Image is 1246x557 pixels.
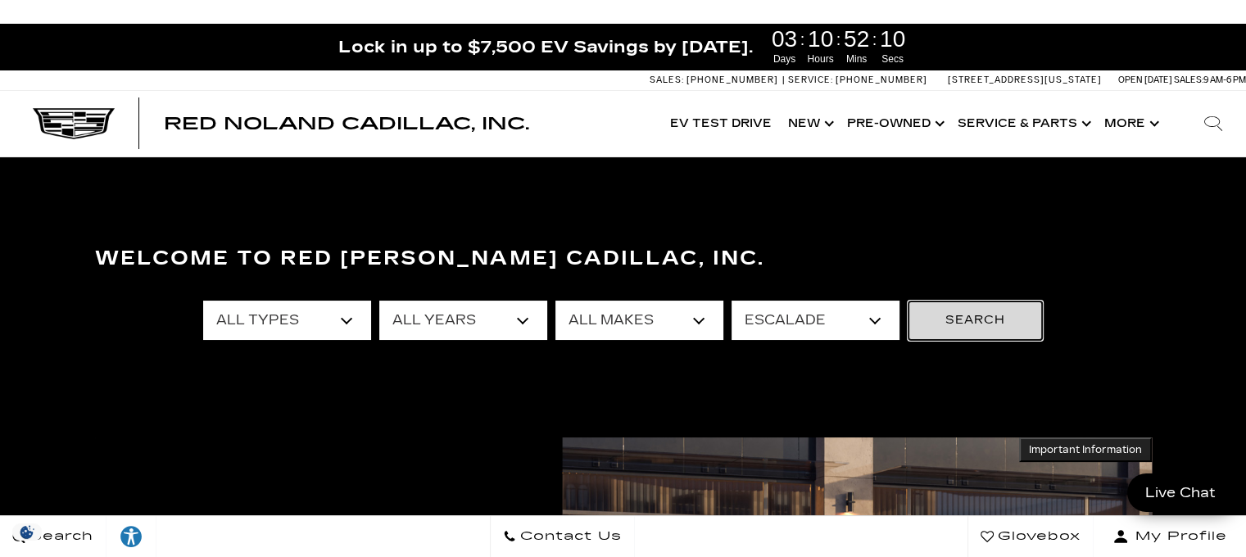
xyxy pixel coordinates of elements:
[1127,473,1234,512] a: Live Chat
[839,91,949,156] a: Pre-Owned
[490,516,635,557] a: Contact Us
[338,36,753,57] span: Lock in up to $7,500 EV Savings by [DATE].
[8,523,46,541] section: Click to Open Cookie Consent Modal
[1029,443,1142,456] span: Important Information
[769,28,800,51] span: 03
[203,301,371,340] select: Filter by type
[949,91,1096,156] a: Service & Parts
[1118,75,1172,85] span: Open [DATE]
[379,301,547,340] select: Filter by year
[908,301,1043,340] button: Search
[106,524,156,549] div: Explore your accessibility options
[1019,437,1152,462] button: Important Information
[95,242,1152,275] h3: Welcome to Red [PERSON_NAME] Cadillac, Inc.
[1129,525,1227,548] span: My Profile
[994,525,1081,548] span: Glovebox
[106,516,156,557] a: Explore your accessibility options
[732,301,899,340] select: Filter by model
[841,28,872,51] span: 52
[1203,75,1246,85] span: 9 AM-6 PM
[555,301,723,340] select: Filter by make
[877,52,908,66] span: Secs
[788,75,833,85] span: Service:
[650,75,782,84] a: Sales: [PHONE_NUMBER]
[1180,91,1246,156] div: Search
[1096,91,1164,156] button: More
[836,27,841,52] span: :
[836,75,927,85] span: [PHONE_NUMBER]
[782,75,931,84] a: Service: [PHONE_NUMBER]
[769,52,800,66] span: Days
[25,525,93,548] span: Search
[33,108,115,139] img: Cadillac Dark Logo with Cadillac White Text
[948,75,1102,85] a: [STREET_ADDRESS][US_STATE]
[516,525,622,548] span: Contact Us
[1094,516,1246,557] button: Open user profile menu
[1137,483,1224,502] span: Live Chat
[164,114,529,134] span: Red Noland Cadillac, Inc.
[8,523,46,541] img: Opt-Out Icon
[650,75,684,85] span: Sales:
[805,28,836,51] span: 10
[841,52,872,66] span: Mins
[1174,75,1203,85] span: Sales:
[805,52,836,66] span: Hours
[877,28,908,51] span: 10
[872,27,877,52] span: :
[164,115,529,132] a: Red Noland Cadillac, Inc.
[686,75,778,85] span: [PHONE_NUMBER]
[1218,32,1238,52] a: Close
[780,91,839,156] a: New
[662,91,780,156] a: EV Test Drive
[967,516,1094,557] a: Glovebox
[800,27,805,52] span: :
